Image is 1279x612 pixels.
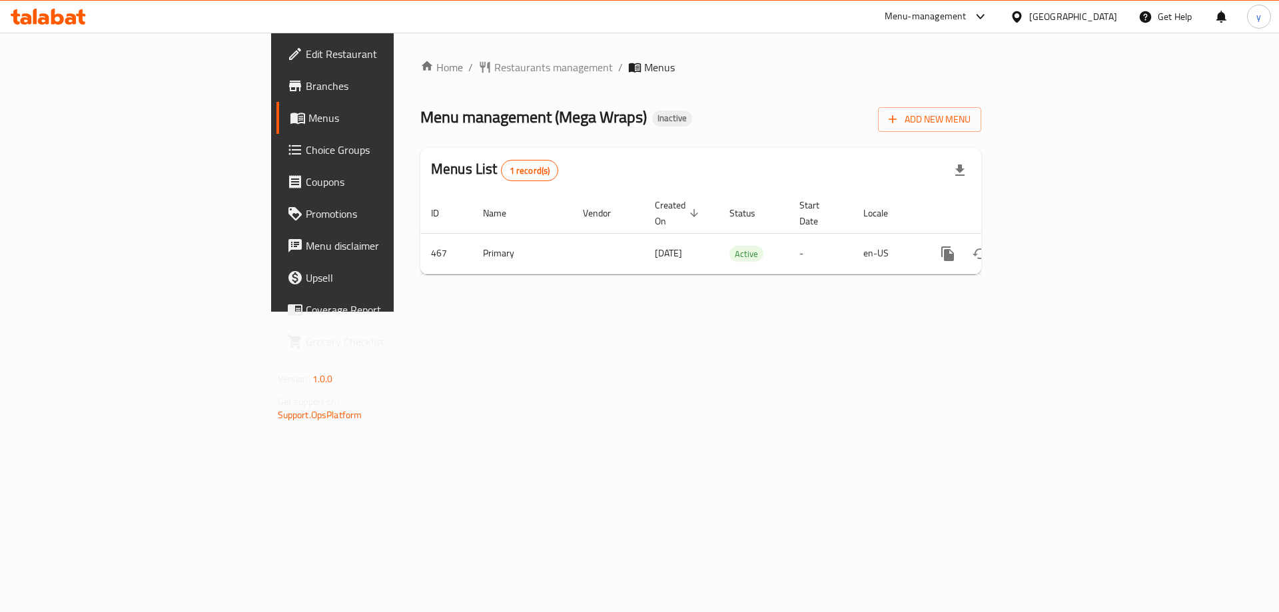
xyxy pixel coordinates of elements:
[276,166,485,198] a: Coupons
[964,238,996,270] button: Change Status
[472,233,572,274] td: Primary
[799,197,837,229] span: Start Date
[944,154,976,186] div: Export file
[276,294,485,326] a: Coverage Report
[652,111,692,127] div: Inactive
[729,205,773,221] span: Status
[729,246,763,262] span: Active
[878,107,981,132] button: Add New Menu
[494,59,613,75] span: Restaurants management
[276,134,485,166] a: Choice Groups
[483,205,524,221] span: Name
[921,193,1070,234] th: Actions
[276,38,485,70] a: Edit Restaurant
[276,230,485,262] a: Menu disclaimer
[478,59,613,75] a: Restaurants management
[276,262,485,294] a: Upsell
[276,102,485,134] a: Menus
[420,59,981,75] nav: breadcrumb
[420,193,1070,274] table: enhanced table
[306,206,474,222] span: Promotions
[863,205,905,221] span: Locale
[276,70,485,102] a: Branches
[431,159,558,181] h2: Menus List
[306,302,474,318] span: Coverage Report
[308,110,474,126] span: Menus
[655,197,703,229] span: Created On
[431,205,456,221] span: ID
[278,393,339,410] span: Get support on:
[306,142,474,158] span: Choice Groups
[306,78,474,94] span: Branches
[789,233,853,274] td: -
[312,370,333,388] span: 1.0.0
[932,238,964,270] button: more
[306,174,474,190] span: Coupons
[276,198,485,230] a: Promotions
[729,246,763,262] div: Active
[1029,9,1117,24] div: [GEOGRAPHIC_DATA]
[583,205,628,221] span: Vendor
[306,334,474,350] span: Grocery Checklist
[618,59,623,75] li: /
[1256,9,1261,24] span: y
[278,406,362,424] a: Support.OpsPlatform
[502,164,558,177] span: 1 record(s)
[278,370,310,388] span: Version:
[853,233,921,274] td: en-US
[885,9,967,25] div: Menu-management
[889,111,971,128] span: Add New Menu
[644,59,675,75] span: Menus
[501,160,559,181] div: Total records count
[306,270,474,286] span: Upsell
[652,113,692,124] span: Inactive
[420,102,647,132] span: Menu management ( Mega Wraps )
[655,244,682,262] span: [DATE]
[276,326,485,358] a: Grocery Checklist
[306,238,474,254] span: Menu disclaimer
[306,46,474,62] span: Edit Restaurant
